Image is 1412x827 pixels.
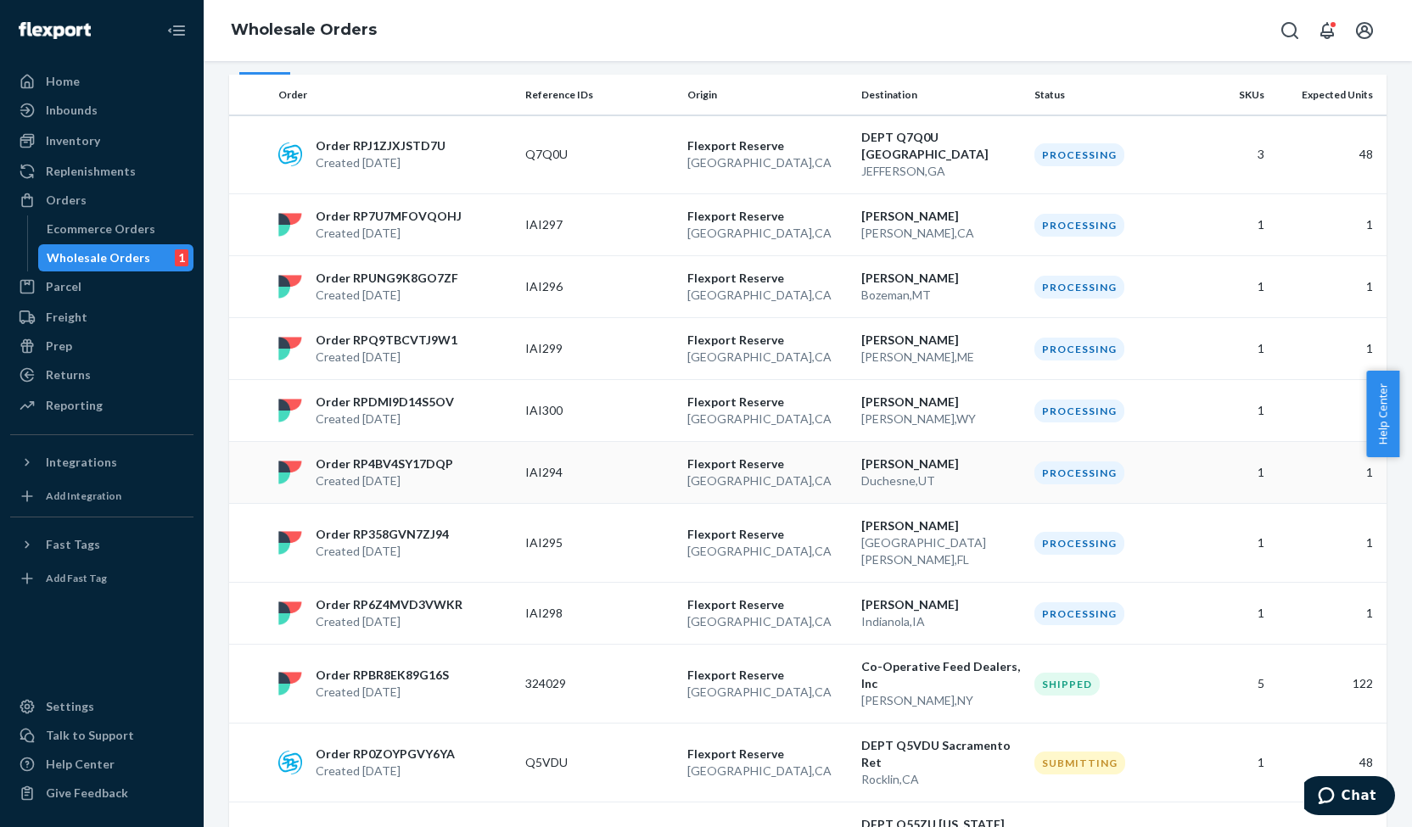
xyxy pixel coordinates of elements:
img: flexport logo [278,672,302,696]
div: Settings [46,698,94,715]
td: 1 [1190,256,1270,318]
td: 1 [1190,380,1270,442]
div: Processing [1034,602,1124,625]
a: Freight [10,304,193,331]
td: 1 [1190,318,1270,380]
div: Submitting [1034,752,1125,774]
p: Order RP7U7MFOVQOHJ [316,208,462,225]
img: Flexport logo [19,22,91,39]
p: Created [DATE] [316,287,458,304]
ol: breadcrumbs [217,6,390,55]
div: Processing [1034,400,1124,422]
img: flexport logo [278,601,302,625]
p: [GEOGRAPHIC_DATA] , CA [687,287,848,304]
div: Processing [1034,276,1124,299]
div: Wholesale Orders [47,249,150,266]
a: Orders [10,187,193,214]
p: Created [DATE] [316,154,445,171]
p: IAI297 [525,216,661,233]
button: Fast Tags [10,531,193,558]
p: Created [DATE] [316,763,455,780]
p: [PERSON_NAME] [861,455,1022,472]
p: Q5VDU [525,754,661,771]
p: IAI300 [525,402,661,419]
th: SKUs [1190,75,1270,115]
td: 3 [1190,115,1270,194]
img: flexport logo [278,275,302,299]
p: IAI299 [525,340,661,357]
button: Open notifications [1310,14,1344,47]
td: 1 [1271,194,1387,256]
p: [GEOGRAPHIC_DATA] , CA [687,154,848,171]
p: Flexport Reserve [687,746,848,763]
th: Reference IDs [518,75,681,115]
p: Flexport Reserve [687,332,848,349]
p: Created [DATE] [316,613,462,630]
button: Help Center [1366,371,1399,457]
p: Flexport Reserve [687,596,848,613]
p: [PERSON_NAME] , NY [861,692,1022,709]
p: Order RP4BV4SY17DQP [316,455,453,472]
td: 1 [1271,504,1387,583]
a: Parcel [10,273,193,300]
p: [GEOGRAPHIC_DATA] , CA [687,613,848,630]
p: Indianola , IA [861,613,1022,630]
p: DEPT Q7Q0U [GEOGRAPHIC_DATA] [861,129,1022,163]
div: Prep [46,338,72,355]
p: Created [DATE] [316,225,462,242]
button: Open account menu [1348,14,1381,47]
img: flexport logo [278,461,302,484]
div: Talk to Support [46,727,134,744]
div: Integrations [46,454,117,471]
p: [GEOGRAPHIC_DATA][PERSON_NAME] , FL [861,534,1022,568]
p: JEFFERSON , GA [861,163,1022,180]
img: flexport logo [278,337,302,360]
a: Ecommerce Orders [38,215,194,243]
img: flexport logo [278,399,302,422]
button: Open Search Box [1273,14,1307,47]
div: Inventory [46,132,100,149]
a: Returns [10,361,193,388]
p: IAI295 [525,534,661,551]
div: Help Center [46,756,115,773]
img: flexport logo [278,531,302,555]
a: Add Integration [10,483,193,510]
td: 1 [1190,504,1270,583]
div: Inbounds [46,102,98,119]
p: [PERSON_NAME] [861,596,1022,613]
td: 1 [1190,194,1270,256]
th: Origin [681,75,854,115]
a: Prep [10,332,193,360]
p: Flexport Reserve [687,270,848,287]
p: Created [DATE] [316,349,457,366]
div: Ecommerce Orders [47,221,155,237]
div: Processing [1034,338,1124,360]
p: Flexport Reserve [687,208,848,225]
a: Inventory [10,127,193,154]
p: [PERSON_NAME] , CA [861,225,1022,242]
p: Flexport Reserve [687,394,848,411]
p: Duchesne , UT [861,472,1022,489]
p: [PERSON_NAME] [861,394,1022,411]
td: 5 [1190,645,1270,724]
p: Order RPBR8EK89G16S [316,667,449,684]
p: Created [DATE] [316,472,453,489]
th: Order [272,75,518,115]
iframe: Opens a widget where you can chat to one of our agents [1304,776,1395,819]
div: Add Integration [46,489,121,503]
p: Order RPUNG9K8GO7ZF [316,270,458,287]
p: [GEOGRAPHIC_DATA] , CA [687,543,848,560]
p: Created [DATE] [316,684,449,701]
th: Destination [854,75,1028,115]
td: 1 [1190,724,1270,802]
div: Freight [46,309,87,326]
img: flexport logo [278,213,302,237]
div: Home [46,73,80,90]
div: Processing [1034,532,1124,555]
a: Replenishments [10,158,193,185]
td: 1 [1190,583,1270,645]
div: Reporting [46,397,103,414]
td: 1 [1271,380,1387,442]
td: 1 [1271,583,1387,645]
